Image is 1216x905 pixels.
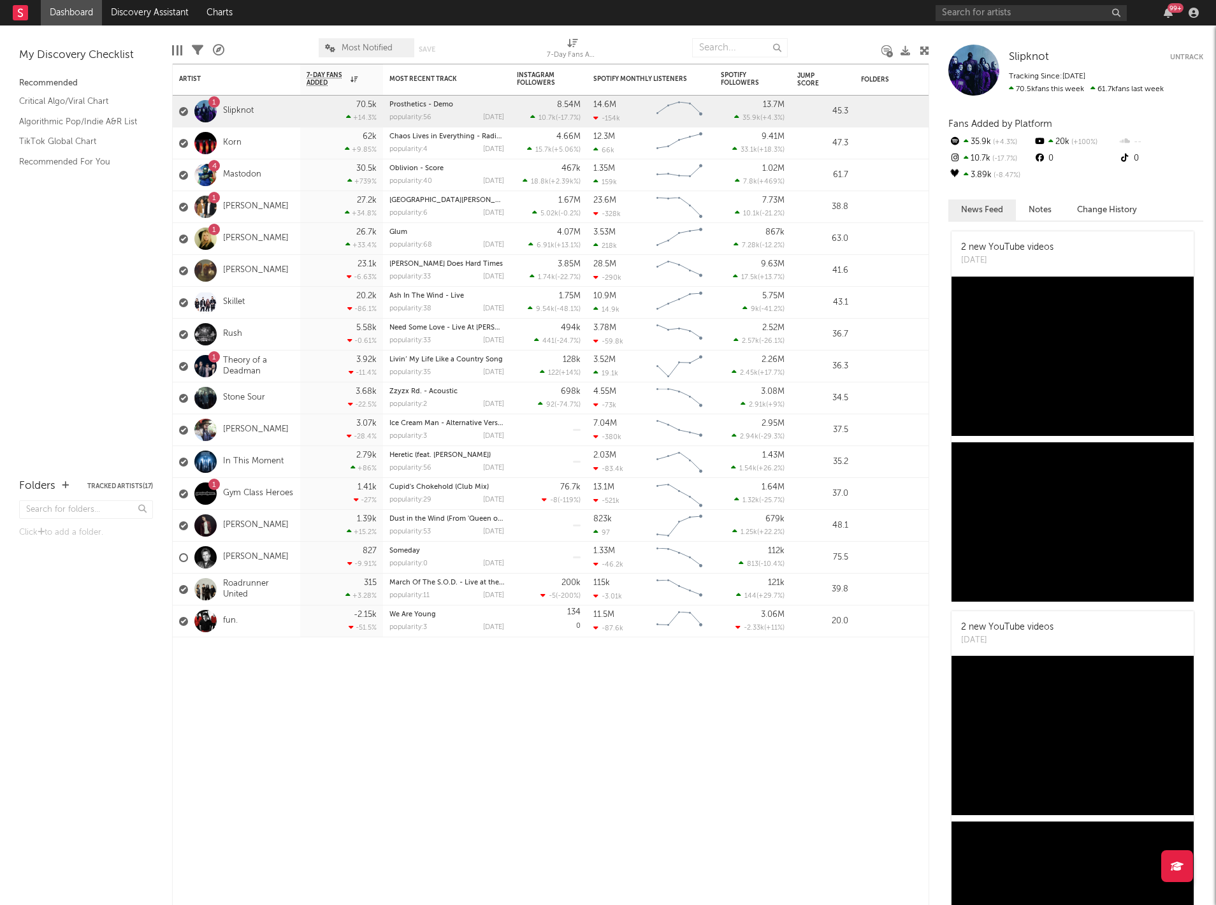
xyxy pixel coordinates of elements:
[593,196,616,205] div: 23.6M
[223,356,294,377] a: Theory of a Deadman
[389,356,504,363] div: Livin’ My Life Like a Country Song
[389,75,485,83] div: Most Recent Track
[540,210,558,217] span: 5.02k
[223,552,289,563] a: [PERSON_NAME]
[223,138,242,148] a: Korn
[797,231,848,247] div: 63.0
[762,242,783,249] span: -12.2 %
[87,483,153,489] button: Tracked Artists(17)
[1118,134,1203,150] div: --
[389,484,489,491] a: Cupid's Chokehold (Club Mix)
[742,305,785,313] div: ( )
[389,388,458,395] a: Zzyzx Rd. - Acoustic
[19,115,140,129] a: Algorithmic Pop/Indie A&R List
[528,241,581,249] div: ( )
[593,178,617,186] div: 159k
[797,391,848,406] div: 34.5
[751,306,759,313] span: 9k
[593,133,615,141] div: 12.3M
[761,338,783,345] span: -26.1 %
[172,32,182,69] div: Edit Columns
[593,292,616,300] div: 10.9M
[765,228,785,236] div: 867k
[483,242,504,249] div: [DATE]
[760,433,783,440] span: -29.3 %
[651,414,708,446] svg: Chart title
[593,369,618,377] div: 19.1k
[692,38,788,57] input: Search...
[179,75,275,83] div: Artist
[961,241,1053,254] div: 2 new YouTube videos
[593,401,616,409] div: -73k
[389,197,517,204] a: [GEOGRAPHIC_DATA][PERSON_NAME]
[547,32,598,69] div: 7-Day Fans Added (7-Day Fans Added)
[797,454,848,470] div: 35.2
[547,48,598,63] div: 7-Day Fans Added (7-Day Fans Added)
[735,177,785,185] div: ( )
[561,370,579,377] span: +14 %
[389,433,427,440] div: popularity: 3
[761,387,785,396] div: 3.08M
[740,370,758,377] span: 2.45k
[1168,3,1183,13] div: 99 +
[741,400,785,409] div: ( )
[556,306,579,313] span: -48.1 %
[538,400,581,409] div: ( )
[550,497,558,504] span: -8
[389,547,420,554] a: Someday
[356,451,377,460] div: 2.79k
[389,356,503,363] a: Livin’ My Life Like a Country Song
[389,324,504,331] div: Need Some Love - Live At Laura Secord Secondary School, St. Catharines, Ontario, Canada - 4/1/1974
[560,483,581,491] div: 76.7k
[593,433,621,441] div: -380k
[948,167,1033,184] div: 3.89k
[530,113,581,122] div: ( )
[19,500,153,519] input: Search for folders...
[389,452,504,459] div: Heretic (feat. Kim Dracula)
[389,611,436,618] a: We Are Young
[356,356,377,364] div: 3.92k
[558,196,581,205] div: 1.67M
[389,420,504,427] div: Ice Cream Man - Alternative Version
[721,71,765,87] div: Spotify Followers
[213,32,224,69] div: A&R Pipeline
[19,155,140,169] a: Recommended For You
[556,338,579,345] span: -24.7 %
[593,242,617,250] div: 218k
[731,464,785,472] div: ( )
[561,324,581,332] div: 494k
[532,209,581,217] div: ( )
[389,229,407,236] a: Glum
[19,134,140,148] a: TikTok Global Chart
[548,370,559,377] span: 122
[389,197,504,204] div: San Quentin
[223,201,289,212] a: [PERSON_NAME]
[1016,199,1064,221] button: Notes
[223,393,265,403] a: Stone Sour
[762,356,785,364] div: 2.26M
[483,178,504,185] div: [DATE]
[797,327,848,342] div: 36.7
[593,324,616,332] div: 3.78M
[762,483,785,491] div: 1.64M
[759,178,783,185] span: +469 %
[948,199,1016,221] button: News Feed
[389,324,860,331] a: Need Some Love - Live At [PERSON_NAME][GEOGRAPHIC_DATA], [GEOGRAPHIC_DATA], [GEOGRAPHIC_DATA], [G...
[593,164,615,173] div: 1.35M
[483,369,504,376] div: [DATE]
[349,368,377,377] div: -11.4 %
[389,484,504,491] div: Cupid's Chokehold (Club Mix)
[797,359,848,374] div: 36.3
[593,496,619,505] div: -521k
[558,260,581,268] div: 3.85M
[363,133,377,141] div: 62k
[1064,199,1150,221] button: Change History
[523,177,581,185] div: ( )
[761,260,785,268] div: 9.63M
[762,115,783,122] span: +4.3 %
[593,210,621,218] div: -328k
[762,196,785,205] div: 7.73M
[483,273,504,280] div: [DATE]
[593,146,614,154] div: 66k
[734,113,785,122] div: ( )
